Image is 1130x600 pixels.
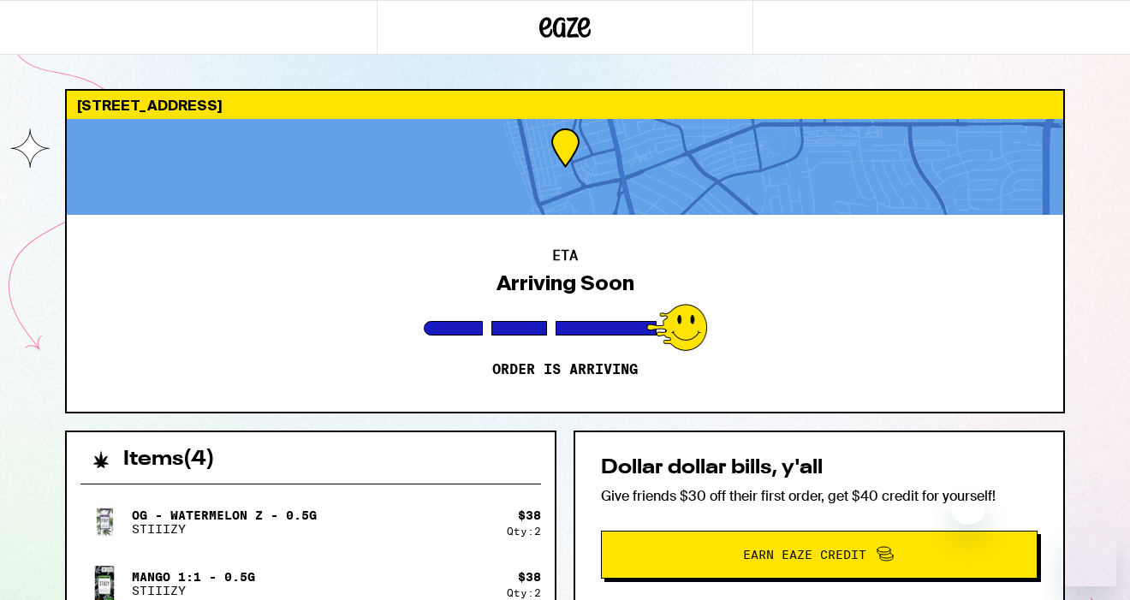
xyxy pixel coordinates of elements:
[497,271,634,295] div: Arriving Soon
[601,458,1038,478] h2: Dollar dollar bills, y'all
[132,584,255,597] p: STIIIZY
[123,449,215,470] h2: Items ( 4 )
[132,508,317,522] p: OG - Watermelon Z - 0.5g
[80,498,128,546] img: OG - Watermelon Z - 0.5g
[132,570,255,584] p: Mango 1:1 - 0.5g
[951,490,985,525] iframe: Close message
[552,249,578,263] h2: ETA
[507,526,541,537] div: Qty: 2
[492,361,638,378] p: Order is arriving
[743,549,866,561] span: Earn Eaze Credit
[518,508,541,522] div: $ 38
[507,587,541,598] div: Qty: 2
[132,522,317,536] p: STIIIZY
[601,531,1038,579] button: Earn Eaze Credit
[601,487,1038,505] p: Give friends $30 off their first order, get $40 credit for yourself!
[67,91,1063,119] div: [STREET_ADDRESS]
[1062,532,1116,586] iframe: Button to launch messaging window
[518,570,541,584] div: $ 38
